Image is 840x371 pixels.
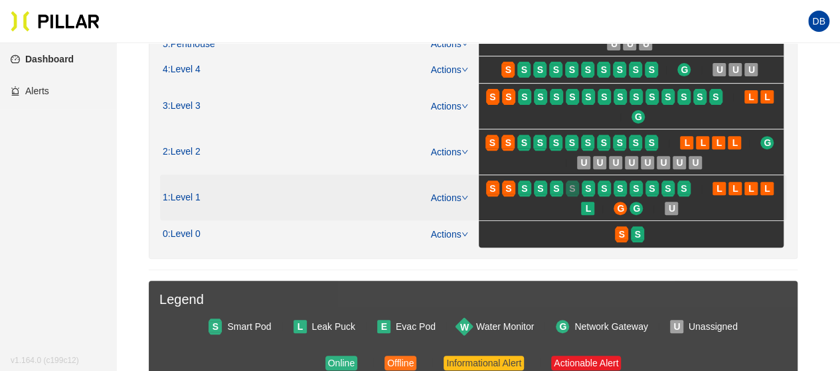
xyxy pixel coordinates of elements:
span: U [596,155,603,170]
span: S [649,90,655,104]
span: : Penthouse [168,38,215,50]
span: down [462,231,468,238]
span: E [381,319,387,334]
h3: Legend [159,291,787,308]
span: S [505,135,511,150]
span: L [732,135,738,150]
div: Online [328,356,355,370]
span: S [633,135,639,150]
span: S [713,90,718,104]
a: dashboardDashboard [11,54,74,64]
span: S [649,135,655,150]
span: L [748,181,754,196]
span: U [692,155,699,170]
span: S [553,90,559,104]
span: S [489,90,495,104]
div: Actionable Alert [554,356,618,370]
div: 5 [163,38,215,50]
span: S [521,90,527,104]
span: S [633,90,639,104]
span: U [660,155,667,170]
span: S [537,181,543,196]
span: S [619,227,625,242]
span: S [521,181,527,196]
span: L [764,90,770,104]
span: U [644,155,651,170]
span: S [505,62,511,77]
span: U [611,37,618,51]
span: S [601,135,607,150]
span: S [537,62,543,77]
span: L [297,319,303,334]
span: S [553,181,559,196]
a: alertAlerts [11,86,49,96]
div: Offline [387,356,414,370]
span: down [462,103,468,110]
span: U [643,37,649,51]
span: L [700,135,706,150]
a: Actions [431,192,468,203]
span: S [537,135,543,150]
span: down [462,40,468,47]
span: L [764,181,770,196]
span: S [681,181,687,196]
a: Actions [431,64,468,75]
span: S [649,181,655,196]
span: U [676,155,683,170]
img: Pillar Technologies [11,11,100,32]
span: S [489,135,495,150]
div: Evac Pod [396,319,436,334]
span: S [649,62,655,77]
span: G [617,201,624,216]
span: U [580,155,587,170]
span: U [669,201,675,216]
span: S [601,62,607,77]
span: S [505,90,511,104]
span: S [521,62,527,77]
span: S [553,135,559,150]
span: G [635,110,642,124]
span: S [585,90,591,104]
div: Leak Puck [312,319,355,334]
div: 2 [163,146,201,158]
span: S [635,227,641,242]
div: Water Monitor [476,319,534,334]
span: U [732,62,739,77]
span: S [569,135,575,150]
span: : Level 2 [168,146,201,158]
span: S [553,62,559,77]
span: S [585,135,591,150]
span: L [748,90,754,104]
span: U [748,62,755,77]
span: down [462,149,468,155]
div: 0 [163,228,201,240]
span: DB [812,11,825,32]
span: : Level 0 [168,228,201,240]
span: S [617,90,623,104]
span: G [681,62,688,77]
span: S [489,181,495,196]
span: S [585,62,591,77]
span: S [633,62,639,77]
a: Actions [431,229,468,240]
span: L [716,135,722,150]
span: L [732,181,738,196]
span: L [716,181,722,196]
span: S [665,90,671,104]
span: U [628,155,635,170]
a: Actions [431,38,468,49]
span: S [697,90,703,104]
span: G [764,135,771,150]
div: 1 [163,192,201,204]
span: L [585,201,591,216]
a: Actions [431,101,468,111]
span: U [627,37,633,51]
div: Unassigned [689,319,738,334]
span: : Level 3 [168,100,201,112]
span: U [612,155,619,170]
span: : Level 4 [168,64,201,76]
a: Actions [431,147,468,157]
span: S [601,181,607,196]
span: S [617,135,623,150]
